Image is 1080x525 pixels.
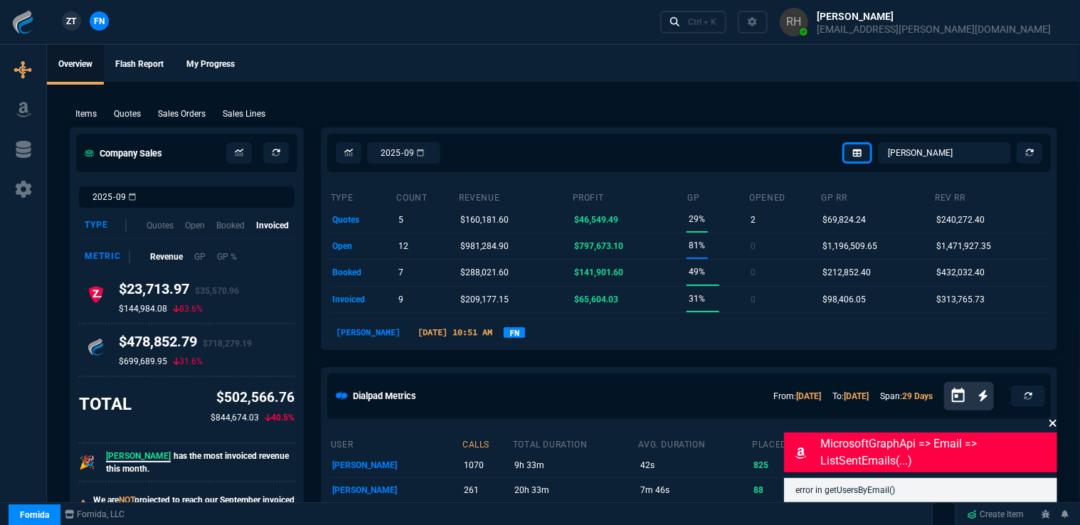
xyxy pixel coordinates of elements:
[689,262,705,282] p: 49%
[462,433,512,453] th: calls
[688,16,716,28] div: Ctrl + K
[330,186,396,206] th: type
[821,186,935,206] th: GP RR
[79,452,95,472] p: 🎉
[795,484,1046,497] p: error in getUsersByEmail()
[119,280,239,303] h4: $23,713.97
[158,107,206,120] p: Sales Orders
[330,286,396,312] td: invoiced
[75,107,97,120] p: Items
[823,290,867,309] p: $98,406.05
[574,262,623,282] p: $141,901.60
[150,250,183,263] p: Revenue
[330,433,462,453] th: user
[751,236,756,256] p: 0
[640,455,749,475] p: 42s
[104,45,175,85] a: Flash Report
[173,356,203,367] p: 31.6%
[751,290,756,309] p: 0
[265,411,295,424] p: 40.5%
[880,390,933,403] p: Span:
[832,390,869,403] p: To:
[514,455,635,475] p: 9h 33m
[398,210,403,230] p: 5
[950,386,978,406] button: Open calendar
[119,333,252,356] h4: $478,852.79
[79,393,132,415] h3: TOTAL
[821,435,1054,470] p: MicrosoftGraphApi => email => listSentEmails(...)
[754,455,812,475] p: 825
[823,210,867,230] p: $69,824.24
[211,411,259,424] p: $844,674.03
[85,250,130,263] div: Metric
[223,107,265,120] p: Sales Lines
[398,290,403,309] p: 9
[85,147,162,160] h5: Company Sales
[689,235,705,255] p: 81%
[203,339,252,349] span: $718,279.19
[412,326,498,339] p: [DATE] 10:51 AM
[962,504,1030,525] a: Create Item
[844,391,869,401] a: [DATE]
[458,186,572,206] th: revenue
[119,356,167,367] p: $699,689.95
[398,262,403,282] p: 7
[504,327,525,338] a: FN
[119,495,134,505] span: NOT
[936,290,985,309] p: $313,765.73
[936,210,985,230] p: $240,272.40
[773,390,821,403] p: From:
[332,480,460,500] p: [PERSON_NAME]
[330,260,396,286] td: booked
[106,450,295,475] p: has the most invoiced revenue this month.
[194,250,206,263] p: GP
[751,433,814,453] th: placed
[574,236,623,256] p: $797,673.10
[114,107,141,120] p: Quotes
[751,262,756,282] p: 0
[60,508,129,521] a: msbcCompanyName
[638,433,752,453] th: avg. duration
[640,480,749,500] p: 7m 46s
[749,186,821,206] th: opened
[689,289,705,309] p: 31%
[687,186,748,206] th: GP
[195,286,239,296] span: $35,570.96
[574,210,618,230] p: $46,549.49
[216,219,245,232] p: Booked
[175,45,246,85] a: My Progress
[147,219,174,232] p: Quotes
[67,15,77,28] span: ZT
[460,290,509,309] p: $209,177.15
[330,206,396,233] td: quotes
[574,290,618,309] p: $65,604.03
[119,303,167,314] p: $144,984.08
[217,250,237,263] p: GP %
[398,236,408,256] p: 12
[796,391,821,401] a: [DATE]
[512,433,638,453] th: total duration
[85,219,127,232] div: Type
[464,480,510,500] p: 261
[514,480,635,500] p: 20h 33m
[936,262,985,282] p: $432,032.40
[572,186,687,206] th: Profit
[751,210,756,230] p: 2
[823,262,872,282] p: $212,852.40
[689,209,705,229] p: 29%
[94,15,105,28] span: FN
[185,219,205,232] p: Open
[460,236,509,256] p: $981,284.90
[464,455,510,475] p: 1070
[460,210,509,230] p: $160,181.60
[211,388,295,408] p: $502,566.76
[823,236,878,256] p: $1,196,509.65
[106,451,171,462] span: [PERSON_NAME]
[47,45,104,85] a: Overview
[460,262,509,282] p: $288,021.60
[173,303,203,314] p: 83.6%
[396,186,459,206] th: count
[934,186,1048,206] th: Rev RR
[754,480,812,500] p: 88
[353,389,416,403] h5: Dialpad Metrics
